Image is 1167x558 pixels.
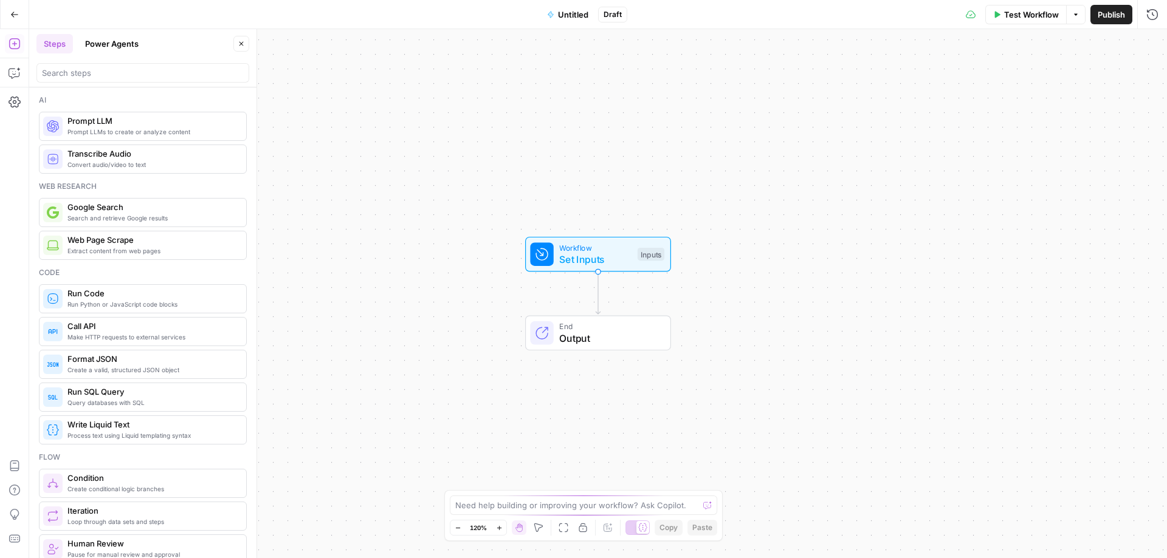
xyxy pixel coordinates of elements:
button: Publish [1090,5,1132,24]
span: Paste [692,522,712,533]
span: Create conditional logic branches [67,484,236,494]
span: Draft [604,9,622,20]
span: Web Page Scrape [67,234,236,246]
div: Code [39,267,247,278]
div: WorkflowSet InputsInputs [485,237,711,272]
span: Human Review [67,537,236,549]
span: Prompt LLM [67,115,236,127]
button: Power Agents [78,34,146,53]
div: Ai [39,95,247,106]
span: Workflow [559,242,632,253]
span: Convert audio/video to text [67,160,236,169]
span: Condition [67,472,236,484]
span: Query databases with SQL [67,398,236,407]
g: Edge from start to end [596,272,600,315]
span: Test Workflow [1004,9,1059,21]
button: Untitled [540,5,596,24]
div: EndOutput [485,316,711,351]
span: Google Search [67,201,236,213]
span: Make HTTP requests to external services [67,332,236,342]
span: Loop through data sets and steps [67,517,236,526]
span: End [559,321,658,332]
div: Flow [39,452,247,463]
span: Search and retrieve Google results [67,213,236,223]
span: Extract content from web pages [67,246,236,256]
span: Untitled [558,9,588,21]
div: Web research [39,181,247,192]
span: Write Liquid Text [67,418,236,430]
button: Test Workflow [985,5,1066,24]
span: Run Code [67,287,236,299]
span: Call API [67,320,236,332]
span: Create a valid, structured JSON object [67,365,236,375]
span: Transcribe Audio [67,148,236,160]
span: Format JSON [67,353,236,365]
span: Run Python or JavaScript code blocks [67,299,236,309]
span: Publish [1098,9,1125,21]
button: Steps [36,34,73,53]
input: Search steps [42,67,244,79]
span: Iteration [67,505,236,517]
span: Prompt LLMs to create or analyze content [67,127,236,137]
span: 120% [470,523,487,532]
span: Run SQL Query [67,386,236,398]
span: Output [559,331,658,345]
button: Paste [687,520,717,536]
span: Process text using Liquid templating syntax [67,430,236,440]
span: Copy [659,522,678,533]
div: Inputs [638,248,664,261]
span: Set Inputs [559,252,632,267]
button: Copy [655,520,683,536]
